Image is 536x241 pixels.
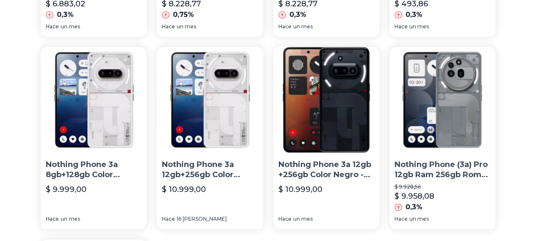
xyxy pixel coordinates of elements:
[389,47,495,153] img: Nothing Phone (3a) Pro 12gb Ram 256gb Rom Teléfono 5g Smartphone Snapdragon 7s Gen 3 Octa Cpu 6.7...
[162,159,258,181] p: Nothing Phone 3a 12gb+256gb Color [PERSON_NAME] - Desbloqueado
[394,23,408,30] span: Hace
[389,47,495,230] a: Nothing Phone (3a) Pro 12gb Ram 256gb Rom Teléfono 5g Smartphone Snapdragon 7s Gen 3 Octa Cpu 6.7...
[394,183,490,190] p: $ 9.928,56
[162,216,175,222] span: Hace
[278,159,374,181] p: Nothing Phone 3a 12gb +256gb Color Negro - Desbloqueado
[405,202,422,212] p: 0,3%
[173,10,194,20] p: 0,75%
[41,47,147,230] a: Nothing Phone 3a 8gb+128gb Color Blanco - DesbloqueadoNothing Phone 3a 8gb+128gb Color [PERSON_NA...
[293,216,313,222] span: un mes
[405,10,422,20] p: 0,3%
[177,216,227,222] span: 16 [PERSON_NAME]
[394,190,434,202] p: $ 9.958,08
[278,216,292,222] span: Hace
[394,216,408,222] span: Hace
[394,159,490,181] p: Nothing Phone (3a) Pro 12gb Ram 256gb Rom Teléfono 5g Smartphone Snapdragon 7s Gen 3 Octa Cpu 6.7...
[162,23,175,30] span: Hace
[46,23,59,30] span: Hace
[278,183,322,195] p: $ 10.999,00
[162,183,206,195] p: $ 10.999,00
[61,23,80,30] span: un mes
[41,47,147,153] img: Nothing Phone 3a 8gb+128gb Color Blanco - Desbloqueado
[157,47,263,153] img: Nothing Phone 3a 12gb+256gb Color Blanco - Desbloqueado
[57,10,74,20] p: 0,3%
[157,47,263,230] a: Nothing Phone 3a 12gb+256gb Color Blanco - DesbloqueadoNothing Phone 3a 12gb+256gb Color [PERSON_...
[46,159,142,181] p: Nothing Phone 3a 8gb+128gb Color [PERSON_NAME] - Desbloqueado
[177,23,196,30] span: un mes
[61,216,80,222] span: un mes
[293,23,313,30] span: un mes
[289,10,306,20] p: 0,3%
[273,47,379,230] a: Nothing Phone 3a 12gb +256gb Color Negro - DesbloqueadoNothing Phone 3a 12gb +256gb Color Negro -...
[409,216,429,222] span: un mes
[46,183,86,195] p: $ 9.999,00
[46,216,59,222] span: Hace
[409,23,429,30] span: un mes
[278,23,292,30] span: Hace
[273,47,379,153] img: Nothing Phone 3a 12gb +256gb Color Negro - Desbloqueado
